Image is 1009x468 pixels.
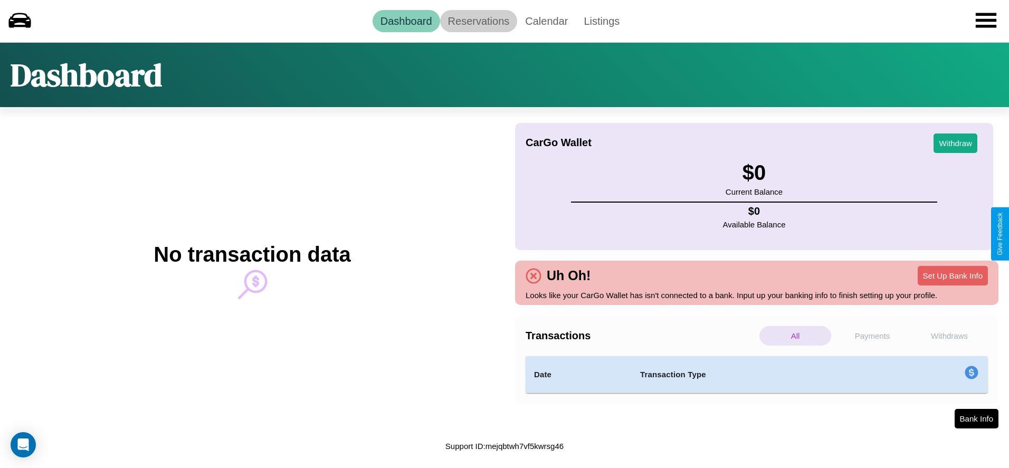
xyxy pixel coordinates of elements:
[526,288,988,302] p: Looks like your CarGo Wallet has isn't connected to a bank. Input up your banking info to finish ...
[526,356,988,393] table: simple table
[726,161,783,185] h3: $ 0
[918,266,988,285] button: Set Up Bank Info
[996,213,1004,255] div: Give Feedback
[836,326,908,346] p: Payments
[517,10,576,32] a: Calendar
[11,432,36,457] div: Open Intercom Messenger
[726,185,783,199] p: Current Balance
[640,368,879,381] h4: Transaction Type
[526,137,592,149] h4: CarGo Wallet
[723,217,786,232] p: Available Balance
[759,326,831,346] p: All
[934,133,977,153] button: Withdraw
[576,10,627,32] a: Listings
[541,268,596,283] h4: Uh Oh!
[526,330,757,342] h4: Transactions
[445,439,564,453] p: Support ID: mejqbtwh7vf5kwrsg46
[440,10,518,32] a: Reservations
[11,53,162,97] h1: Dashboard
[534,368,623,381] h4: Date
[723,205,786,217] h4: $ 0
[154,243,350,266] h2: No transaction data
[913,326,985,346] p: Withdraws
[955,409,998,428] button: Bank Info
[373,10,440,32] a: Dashboard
